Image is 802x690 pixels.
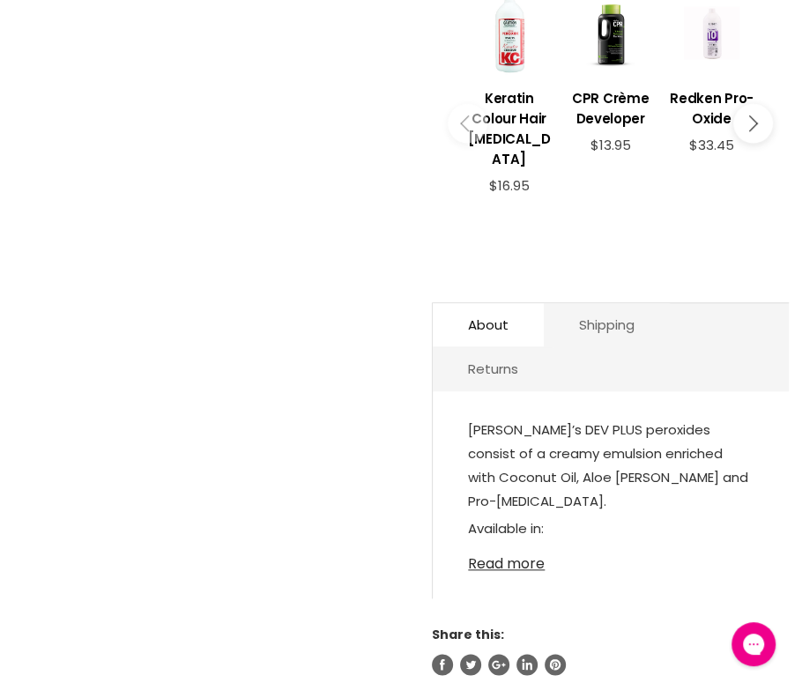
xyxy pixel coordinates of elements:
[670,88,754,129] h3: Redken Pro-Oxide
[670,75,754,137] a: View product:Redken Pro-Oxide
[432,626,504,643] span: Share this:
[689,136,734,154] span: $33.45
[544,303,670,346] a: Shipping
[433,347,553,390] a: Returns
[467,75,551,178] a: View product:Keratin Colour Hair Peroxide
[432,627,789,674] aside: Share this:
[468,420,748,510] span: [PERSON_NAME]’s DEV PLUS peroxides consist of a creamy emulsion enriched with Coconut Oil, Aloe [...
[568,88,652,129] h3: CPR Crème Developer
[489,176,530,195] span: $16.95
[568,75,652,137] a: View product:CPR Crème Developer
[723,616,784,672] iframe: Gorgias live chat messenger
[467,88,551,169] h3: Keratin Colour Hair [MEDICAL_DATA]
[590,136,631,154] span: $13.95
[433,303,544,346] a: About
[468,516,754,663] p: Available in: - 6 Vol - 10 Vol - 20 Vol - 30 Vol - 40 Vol
[468,545,754,572] a: Read more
